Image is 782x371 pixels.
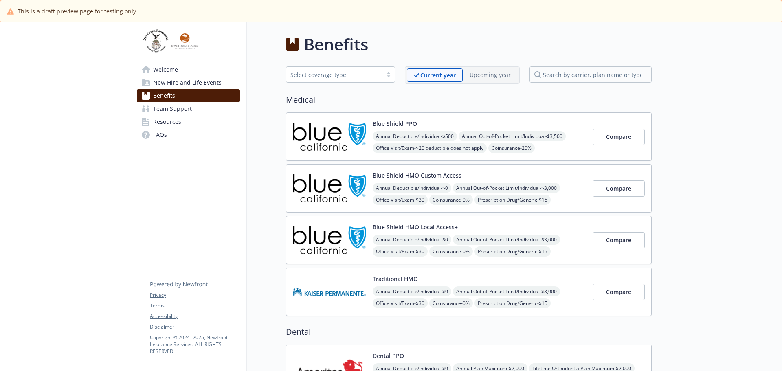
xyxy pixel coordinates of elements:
[474,298,551,308] span: Prescription Drug/Generic - $15
[474,246,551,257] span: Prescription Drug/Generic - $15
[373,274,418,283] button: Traditional HMO
[153,115,181,128] span: Resources
[137,76,240,89] a: New Hire and Life Events
[593,129,645,145] button: Compare
[286,326,652,338] h2: Dental
[153,102,192,115] span: Team Support
[137,89,240,102] a: Benefits
[290,70,378,79] div: Select coverage type
[293,223,366,257] img: Blue Shield of California carrier logo
[459,131,566,141] span: Annual Out-of-Pocket Limit/Individual - $3,500
[488,143,535,153] span: Coinsurance - 20%
[373,195,428,205] span: Office Visit/Exam - $30
[286,94,652,106] h2: Medical
[373,119,417,128] button: Blue Shield PPO
[293,119,366,154] img: Blue Shield of California carrier logo
[150,302,239,310] a: Terms
[293,274,366,309] img: Kaiser Permanente Insurance Company carrier logo
[373,171,465,180] button: Blue Shield HMO Custom Access+
[137,102,240,115] a: Team Support
[606,133,631,140] span: Compare
[420,71,456,79] p: Current year
[429,298,473,308] span: Coinsurance - 0%
[373,286,451,296] span: Annual Deductible/Individual - $0
[470,70,511,79] p: Upcoming year
[150,292,239,299] a: Privacy
[153,63,178,76] span: Welcome
[606,236,631,244] span: Compare
[453,235,560,245] span: Annual Out-of-Pocket Limit/Individual - $3,000
[150,313,239,320] a: Accessibility
[293,171,366,206] img: Blue Shield of California carrier logo
[373,235,451,245] span: Annual Deductible/Individual - $0
[373,143,487,153] span: Office Visit/Exam - $20 deductible does not apply
[373,246,428,257] span: Office Visit/Exam - $30
[373,351,404,360] button: Dental PPO
[137,128,240,141] a: FAQs
[150,334,239,355] p: Copyright © 2024 - 2025 , Newfront Insurance Services, ALL RIGHTS RESERVED
[429,246,473,257] span: Coinsurance - 0%
[593,180,645,197] button: Compare
[593,232,645,248] button: Compare
[606,288,631,296] span: Compare
[153,89,175,102] span: Benefits
[304,32,368,57] h1: Benefits
[529,66,652,83] input: search by carrier, plan name or type
[137,63,240,76] a: Welcome
[429,195,473,205] span: Coinsurance - 0%
[153,76,222,89] span: New Hire and Life Events
[18,7,136,15] span: This is a draft preview page for testing only
[593,284,645,300] button: Compare
[150,323,239,331] a: Disclaimer
[463,68,518,82] span: Upcoming year
[453,183,560,193] span: Annual Out-of-Pocket Limit/Individual - $3,000
[453,286,560,296] span: Annual Out-of-Pocket Limit/Individual - $3,000
[373,298,428,308] span: Office Visit/Exam - $30
[373,183,451,193] span: Annual Deductible/Individual - $0
[474,195,551,205] span: Prescription Drug/Generic - $15
[153,128,167,141] span: FAQs
[606,184,631,192] span: Compare
[373,131,457,141] span: Annual Deductible/Individual - $500
[373,223,458,231] button: Blue Shield HMO Local Access+
[137,115,240,128] a: Resources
